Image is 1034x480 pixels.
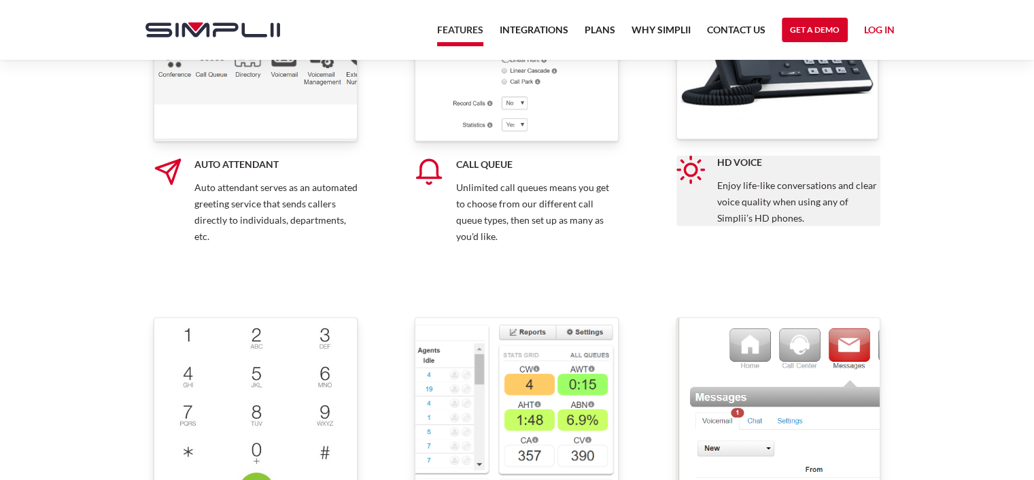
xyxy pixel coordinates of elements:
[632,22,691,46] a: Why Simplii
[717,156,880,169] h5: HD Voice
[194,179,358,245] p: Auto attendant serves as an automated greeting service that sends callers directly to individuals...
[455,158,619,171] h5: Call Queue
[782,18,848,42] a: Get a Demo
[145,22,280,37] img: Simplii
[717,177,880,226] p: Enjoy life-like conversations and clear voice quality when using any of Simplii’s HD phones.
[194,158,358,171] h5: Auto Attendant
[585,22,615,46] a: Plans
[455,179,619,245] p: Unlimited call queues means you get to choose from our different call queue types, then set up as...
[707,22,765,46] a: Contact US
[437,22,483,46] a: Features
[500,22,568,46] a: Integrations
[864,22,895,42] a: Log in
